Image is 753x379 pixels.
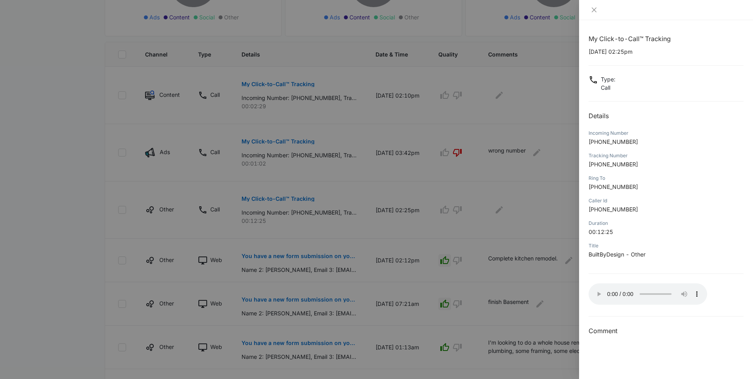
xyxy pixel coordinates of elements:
span: [PHONE_NUMBER] [589,138,638,145]
div: Ring To [589,175,744,182]
p: Call [601,83,615,92]
div: Tracking Number [589,152,744,159]
p: [DATE] 02:25pm [589,47,744,56]
span: [PHONE_NUMBER] [589,161,638,168]
h2: Details [589,111,744,121]
span: BuiltByDesign - Other [589,251,645,258]
div: Caller Id [589,197,744,204]
p: Type : [601,75,615,83]
h1: My Click-to-Call™ Tracking [589,34,744,43]
span: close [591,7,597,13]
button: Close [589,6,600,13]
span: [PHONE_NUMBER] [589,206,638,213]
div: Title [589,242,744,249]
span: 00:12:25 [589,228,613,235]
span: [PHONE_NUMBER] [589,183,638,190]
audio: Your browser does not support the audio tag. [589,283,707,305]
div: Incoming Number [589,130,744,137]
h3: Comment [589,326,744,336]
div: Duration [589,220,744,227]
